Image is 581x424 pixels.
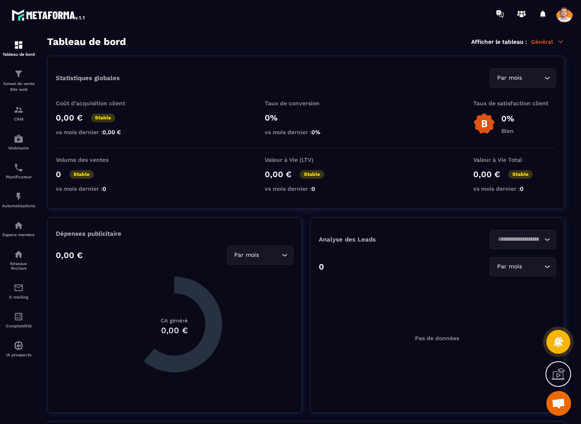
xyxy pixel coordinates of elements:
[265,129,347,135] p: vs mois dernier :
[14,341,24,351] img: automations
[14,105,24,115] img: formation
[473,185,556,192] p: vs mois dernier :
[524,73,542,83] input: Search for option
[490,69,556,88] div: Search for option
[473,156,556,163] p: Valeur à Vie Total
[2,63,35,99] a: formationformationTunnel de vente Site web
[2,128,35,156] a: automationsautomationsWebinaire
[471,38,527,45] p: Afficher le tableau :
[311,185,315,192] span: 0
[546,391,571,416] div: Ouvrir le chat
[2,232,35,237] p: Espace membre
[56,113,83,123] p: 0,00 €
[473,113,495,135] img: b-badge-o.b3b20ee6.svg
[473,100,556,107] p: Taux de satisfaction client
[14,163,24,173] img: scheduler
[261,251,280,260] input: Search for option
[490,230,556,249] div: Search for option
[265,185,347,192] p: vs mois dernier :
[495,262,524,271] span: Par mois
[2,204,35,208] p: Automatisations
[2,353,35,357] p: IA prospects
[501,128,514,134] p: Bien
[14,312,24,322] img: accountant
[2,117,35,121] p: CRM
[311,129,320,135] span: 0%
[12,7,86,22] img: logo
[2,81,35,92] p: Tunnel de vente Site web
[524,262,542,271] input: Search for option
[2,99,35,128] a: formationformationCRM
[265,113,347,123] p: 0%
[56,100,138,107] p: Coût d'acquisition client
[14,249,24,259] img: social-network
[56,230,293,237] p: Dépenses publicitaire
[2,156,35,185] a: schedulerschedulerPlanificateur
[91,114,115,122] p: Stable
[531,38,564,45] p: Général
[69,170,94,179] p: Stable
[2,277,35,306] a: emailemailE-mailing
[56,185,138,192] p: vs mois dernier :
[47,36,126,47] h3: Tableau de bord
[14,192,24,201] img: automations
[14,40,24,50] img: formation
[2,185,35,214] a: automationsautomationsAutomatisations
[319,236,437,243] p: Analyse des Leads
[14,283,24,293] img: email
[227,246,293,265] div: Search for option
[2,306,35,334] a: accountantaccountantComptabilité
[2,324,35,328] p: Comptabilité
[415,335,459,341] p: Pas de données
[14,69,24,79] img: formation
[2,146,35,150] p: Webinaire
[495,73,524,83] span: Par mois
[2,261,35,270] p: Réseaux Sociaux
[232,251,261,260] span: Par mois
[490,257,556,276] div: Search for option
[2,175,35,179] p: Planificateur
[2,34,35,63] a: formationformationTableau de bord
[102,185,106,192] span: 0
[2,214,35,243] a: automationsautomationsEspace membre
[501,114,514,123] p: 0%
[2,295,35,299] p: E-mailing
[265,100,347,107] p: Taux de conversion
[2,243,35,277] a: social-networksocial-networkRéseaux Sociaux
[102,129,121,135] span: 0,00 €
[300,170,324,179] p: Stable
[56,169,61,179] p: 0
[14,134,24,144] img: automations
[14,220,24,230] img: automations
[473,169,500,179] p: 0,00 €
[319,262,324,272] p: 0
[56,74,120,82] p: Statistiques globales
[508,170,533,179] p: Stable
[56,250,83,260] p: 0,00 €
[265,156,347,163] p: Valeur à Vie (LTV)
[56,129,138,135] p: vs mois dernier :
[2,52,35,57] p: Tableau de bord
[56,156,138,163] p: Volume des ventes
[495,235,542,244] input: Search for option
[265,169,292,179] p: 0,00 €
[520,185,524,192] span: 0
